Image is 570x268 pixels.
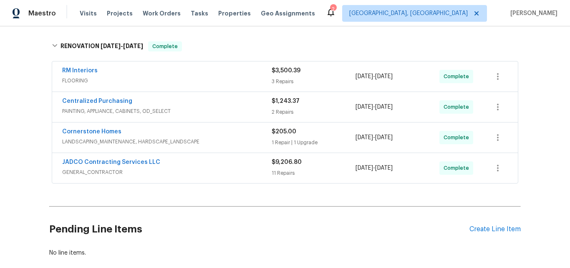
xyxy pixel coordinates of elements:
span: - [101,43,143,49]
div: 11 Repairs [272,169,356,177]
span: [DATE] [375,104,393,110]
span: [DATE] [356,104,373,110]
div: 3 Repairs [272,77,356,86]
span: Geo Assignments [261,9,315,18]
a: Centralized Purchasing [62,98,132,104]
span: Complete [444,164,472,172]
span: LANDSCAPING_MAINTENANCE, HARDSCAPE_LANDSCAPE [62,138,272,146]
span: [PERSON_NAME] [507,9,557,18]
div: No line items. [49,249,521,257]
div: 1 Repair | 1 Upgrade [272,138,356,147]
span: GENERAL_CONTRACTOR [62,168,272,176]
h2: Pending Line Items [49,210,469,249]
span: [DATE] [356,74,373,79]
span: $3,500.39 [272,68,300,74]
span: PAINTING, APPLIANCE, CABINETS, OD_SELECT [62,107,272,115]
a: JADCO Contracting Services LLC [62,159,160,165]
span: [DATE] [375,165,393,171]
span: $1,243.37 [272,98,300,104]
span: [DATE] [123,43,143,49]
span: Maestro [28,9,56,18]
span: Complete [444,103,472,111]
div: RENOVATION [DATE]-[DATE]Complete [49,33,521,60]
span: Complete [444,133,472,142]
span: Complete [149,42,181,51]
span: [DATE] [375,135,393,140]
span: Tasks [191,10,208,16]
h6: RENOVATION [61,41,143,51]
span: Work Orders [143,9,181,18]
span: $205.00 [272,129,296,135]
a: Cornerstone Homes [62,129,121,135]
span: [DATE] [356,165,373,171]
span: [DATE] [375,74,393,79]
div: 2 Repairs [272,108,356,116]
span: Complete [444,72,472,81]
span: - [356,164,393,172]
div: Create Line Item [469,225,521,233]
span: [GEOGRAPHIC_DATA], [GEOGRAPHIC_DATA] [349,9,468,18]
span: FLOORING [62,77,272,85]
span: [DATE] [356,135,373,140]
span: Visits [80,9,97,18]
span: - [356,72,393,81]
span: [DATE] [101,43,121,49]
a: RM Interiors [62,68,98,74]
span: - [356,103,393,111]
span: Projects [107,9,133,18]
span: Properties [218,9,251,18]
span: - [356,133,393,142]
span: $9,206.80 [272,159,302,165]
div: 2 [330,5,336,13]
